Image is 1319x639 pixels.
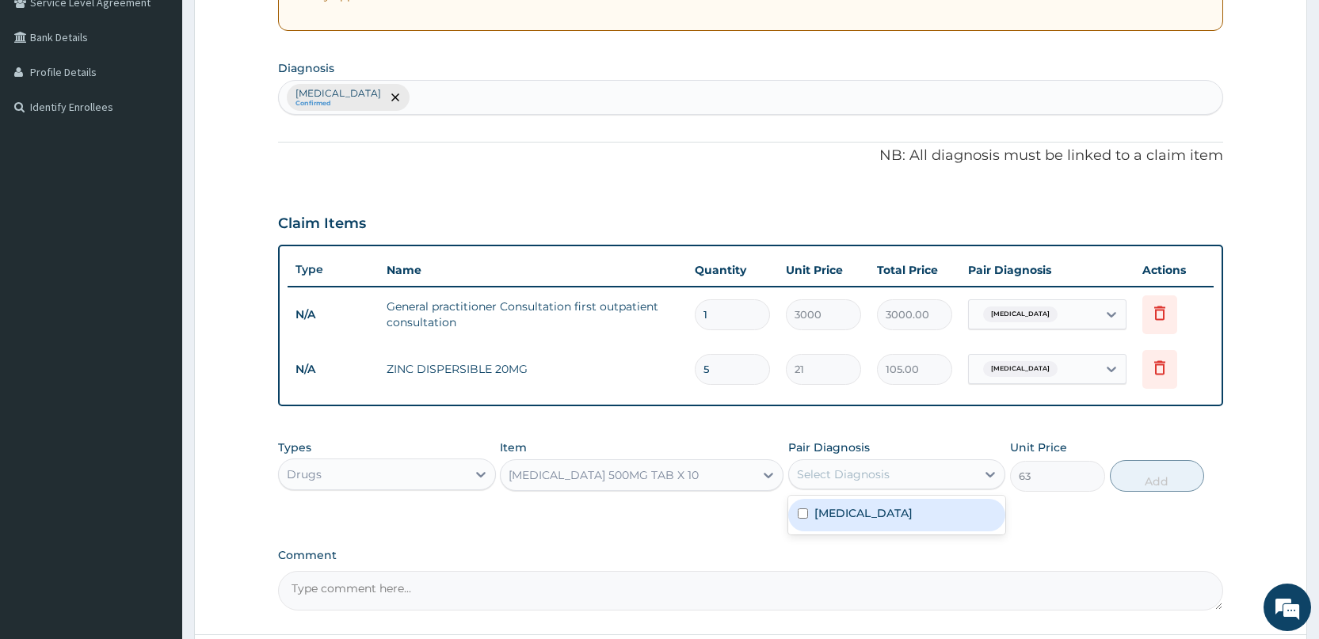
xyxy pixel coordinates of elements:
[788,439,870,455] label: Pair Diagnosis
[29,79,64,119] img: d_794563401_company_1708531726252_794563401
[983,361,1058,377] span: [MEDICAL_DATA]
[778,254,869,286] th: Unit Price
[379,291,687,338] td: General practitioner Consultation first outpatient consultation
[960,254,1134,286] th: Pair Diagnosis
[278,549,1223,562] label: Comment
[260,8,298,46] div: Minimize live chat window
[82,89,266,109] div: Chat with us now
[1134,254,1214,286] th: Actions
[287,466,322,482] div: Drugs
[1010,439,1067,455] label: Unit Price
[288,300,379,329] td: N/A
[278,441,311,455] label: Types
[278,215,366,233] h3: Claim Items
[295,100,381,108] small: Confirmed
[92,200,219,359] span: We're online!
[500,439,527,455] label: Item
[8,432,302,488] textarea: Type your message and hit 'Enter'
[379,353,687,385] td: ZINC DISPERSIBLE 20MG
[295,87,381,100] p: [MEDICAL_DATA]
[278,60,334,76] label: Diagnosis
[379,254,687,286] th: Name
[687,254,778,286] th: Quantity
[288,255,379,284] th: Type
[983,306,1058,322] span: [MEDICAL_DATA]
[388,90,402,105] span: remove selection option
[869,254,960,286] th: Total Price
[509,467,699,483] div: [MEDICAL_DATA] 500MG TAB X 10
[278,146,1223,166] p: NB: All diagnosis must be linked to a claim item
[288,355,379,384] td: N/A
[814,505,913,521] label: [MEDICAL_DATA]
[797,466,890,482] div: Select Diagnosis
[1110,460,1204,492] button: Add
